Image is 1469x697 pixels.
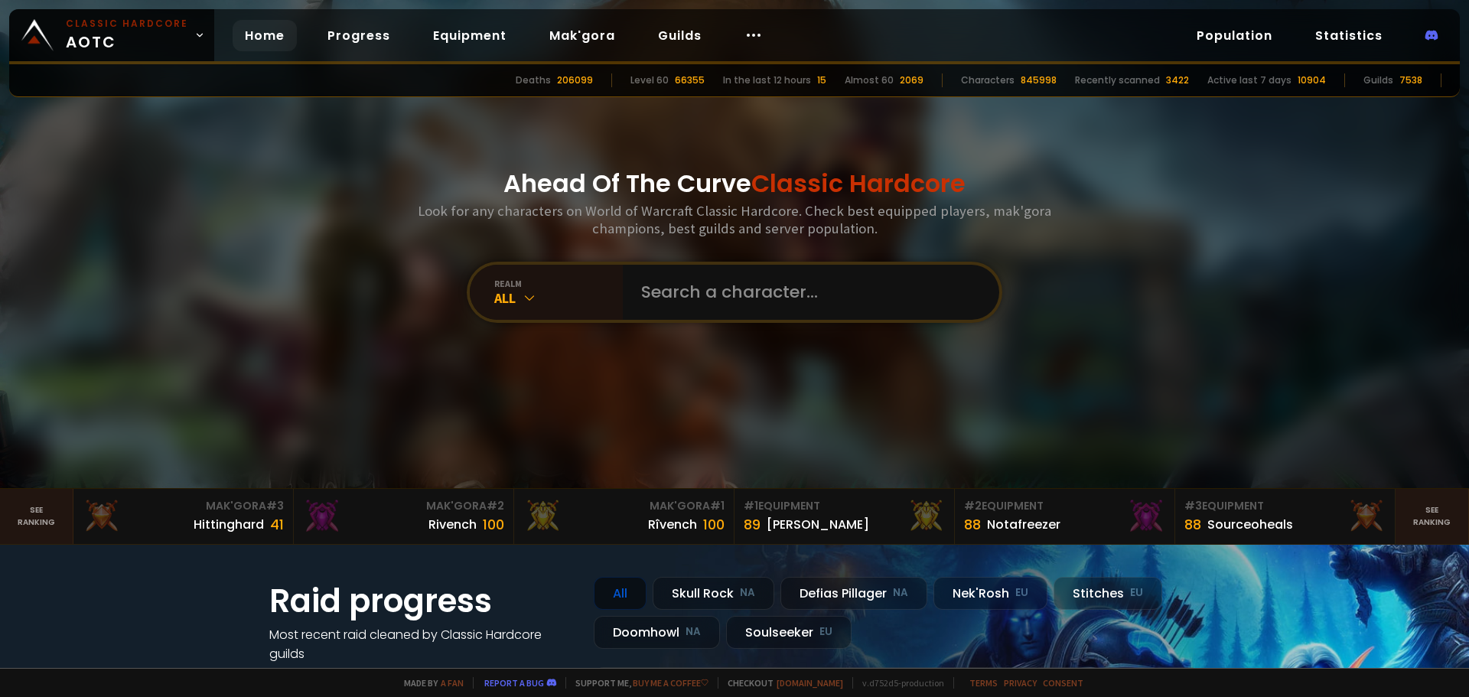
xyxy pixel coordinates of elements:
[194,515,264,534] div: Hittinghard
[740,585,755,601] small: NA
[1396,489,1469,544] a: Seeranking
[412,202,1057,237] h3: Look for any characters on World of Warcraft Classic Hardcore. Check best equipped players, mak'g...
[494,278,623,289] div: realm
[852,677,944,689] span: v. d752d5 - production
[1054,577,1162,610] div: Stitches
[1184,20,1285,51] a: Population
[1043,677,1083,689] a: Consent
[441,677,464,689] a: a fan
[987,515,1060,534] div: Notafreezer
[9,9,214,61] a: Classic HardcoreAOTC
[726,616,852,649] div: Soulseeker
[751,166,966,200] span: Classic Hardcore
[73,489,294,544] a: Mak'Gora#3Hittinghard41
[633,677,708,689] a: Buy me a coffee
[686,624,701,640] small: NA
[1207,515,1293,534] div: Sourceoheals
[395,677,464,689] span: Made by
[744,498,758,513] span: # 1
[1184,498,1386,514] div: Equipment
[594,577,647,610] div: All
[817,73,826,87] div: 15
[1399,73,1422,87] div: 7538
[648,515,697,534] div: Rîvench
[537,20,627,51] a: Mak'gora
[900,73,923,87] div: 2069
[646,20,714,51] a: Guilds
[1166,73,1189,87] div: 3422
[483,514,504,535] div: 100
[421,20,519,51] a: Equipment
[269,664,369,682] a: See all progress
[777,677,843,689] a: [DOMAIN_NAME]
[594,616,720,649] div: Doomhowl
[266,498,284,513] span: # 3
[503,165,966,202] h1: Ahead Of The Curve
[484,677,544,689] a: Report a bug
[270,514,284,535] div: 41
[710,498,725,513] span: # 1
[734,489,955,544] a: #1Equipment89[PERSON_NAME]
[1004,677,1037,689] a: Privacy
[845,73,894,87] div: Almost 60
[961,73,1015,87] div: Characters
[523,498,725,514] div: Mak'Gora
[1175,489,1396,544] a: #3Equipment88Sourceoheals
[514,489,734,544] a: Mak'Gora#1Rîvench100
[269,625,575,663] h4: Most recent raid cleaned by Classic Hardcore guilds
[1015,585,1028,601] small: EU
[718,677,843,689] span: Checkout
[964,498,1165,514] div: Equipment
[294,489,514,544] a: Mak'Gora#2Rivench100
[303,498,504,514] div: Mak'Gora
[964,514,981,535] div: 88
[723,73,811,87] div: In the last 12 hours
[893,585,908,601] small: NA
[269,577,575,625] h1: Raid progress
[1075,73,1160,87] div: Recently scanned
[955,489,1175,544] a: #2Equipment88Notafreezer
[233,20,297,51] a: Home
[1184,514,1201,535] div: 88
[630,73,669,87] div: Level 60
[66,17,188,54] span: AOTC
[1207,73,1291,87] div: Active last 7 days
[653,577,774,610] div: Skull Rock
[83,498,284,514] div: Mak'Gora
[1303,20,1395,51] a: Statistics
[1130,585,1143,601] small: EU
[744,498,945,514] div: Equipment
[66,17,188,31] small: Classic Hardcore
[1363,73,1393,87] div: Guilds
[744,514,761,535] div: 89
[557,73,593,87] div: 206099
[494,289,623,307] div: All
[1021,73,1057,87] div: 845998
[487,498,504,513] span: # 2
[428,515,477,534] div: Rivench
[819,624,832,640] small: EU
[632,265,981,320] input: Search a character...
[675,73,705,87] div: 66355
[703,514,725,535] div: 100
[969,677,998,689] a: Terms
[565,677,708,689] span: Support me,
[933,577,1047,610] div: Nek'Rosh
[780,577,927,610] div: Defias Pillager
[1298,73,1326,87] div: 10904
[964,498,982,513] span: # 2
[767,515,869,534] div: [PERSON_NAME]
[516,73,551,87] div: Deaths
[1184,498,1202,513] span: # 3
[315,20,402,51] a: Progress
